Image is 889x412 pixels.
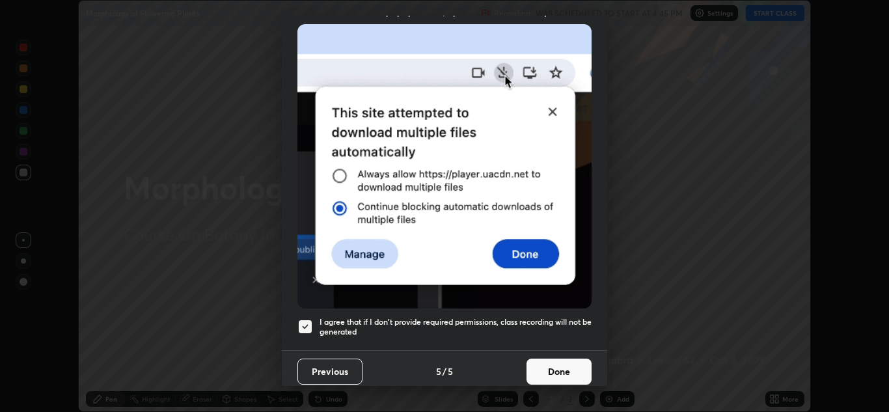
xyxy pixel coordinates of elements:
[320,317,592,337] h5: I agree that if I don't provide required permissions, class recording will not be generated
[297,24,592,309] img: downloads-permission-blocked.gif
[527,359,592,385] button: Done
[297,359,362,385] button: Previous
[436,364,441,378] h4: 5
[443,364,446,378] h4: /
[448,364,453,378] h4: 5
